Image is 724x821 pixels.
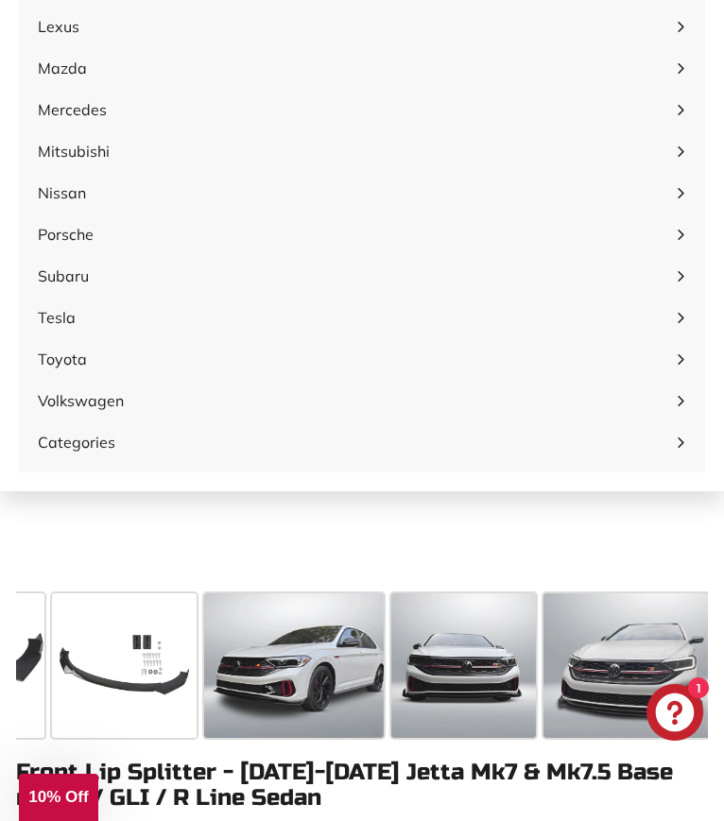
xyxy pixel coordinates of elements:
[38,181,666,204] span: Nissan
[38,57,666,79] span: Mazda
[38,98,666,121] span: Mercedes
[19,774,98,821] div: 10% Off
[641,684,709,745] inbox-online-store-chat: Shopify online store chat
[38,389,666,412] span: Volkswagen
[38,306,666,329] span: Tesla
[19,130,705,172] button: Mitsubishi
[19,297,705,338] button: Tesla
[16,761,708,811] h1: Front Lip Splitter - [DATE]-[DATE] Jetta Mk7 & Mk7.5 Base model / GLI / R Line Sedan
[38,15,666,38] span: Lexus
[19,89,705,130] button: Mercedes
[19,214,705,255] button: Porsche
[38,265,666,287] span: Subaru
[19,338,705,380] button: Toyota
[19,47,705,89] button: Mazda
[19,172,705,214] button: Nissan
[38,140,666,162] span: Mitsubishi
[38,223,666,246] span: Porsche
[19,380,705,421] button: Volkswagen
[19,255,705,297] button: Subaru
[19,421,705,463] button: Categories
[28,788,88,806] span: 10% Off
[19,6,705,47] button: Lexus
[38,348,666,370] span: Toyota
[38,431,666,453] span: Categories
